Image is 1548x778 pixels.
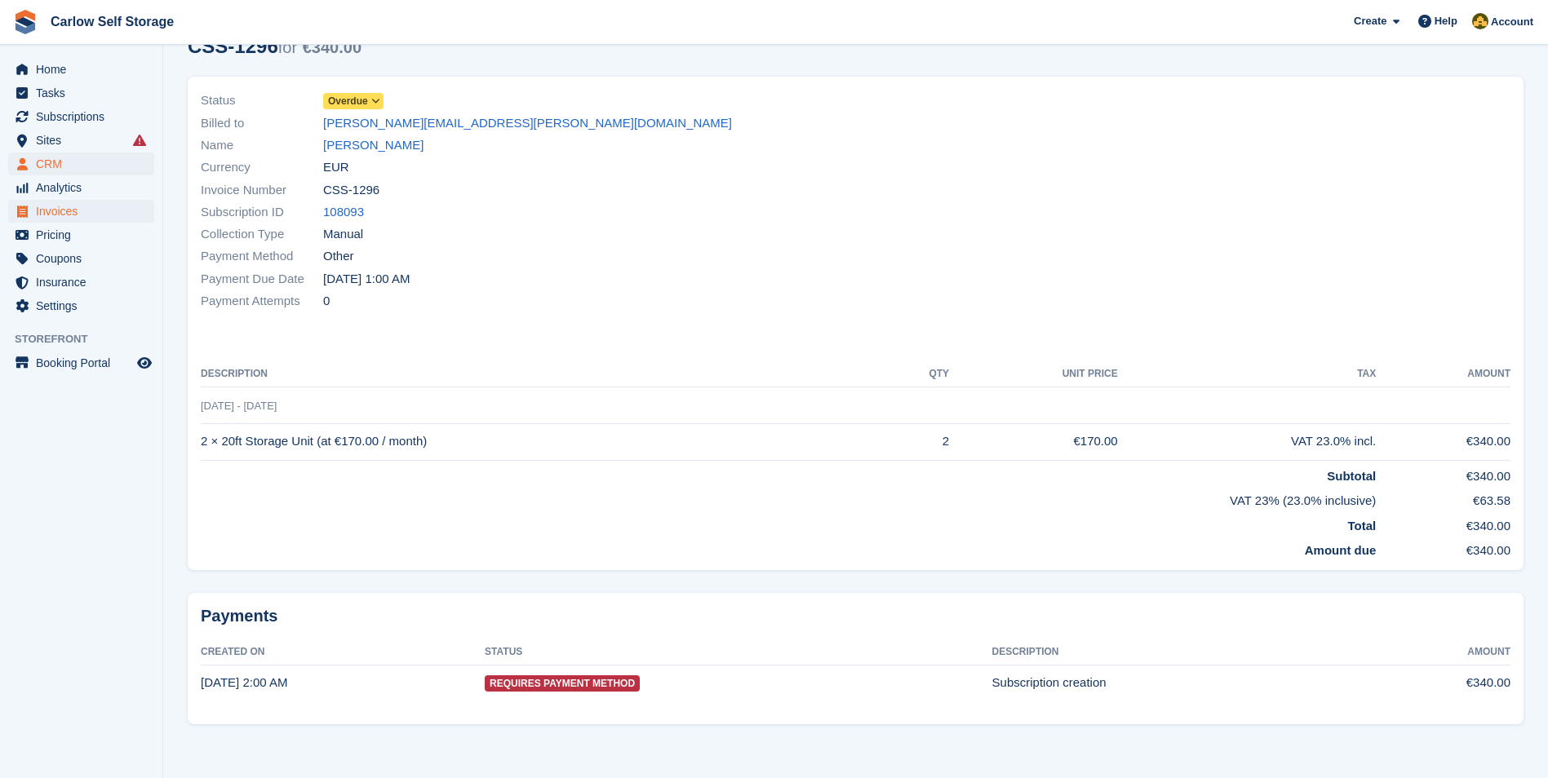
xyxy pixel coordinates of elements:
[201,225,323,244] span: Collection Type
[15,331,162,347] span: Storefront
[201,675,287,689] time: 2025-09-20 01:00:53 UTC
[1348,519,1377,533] strong: Total
[1491,14,1533,30] span: Account
[323,114,732,133] a: [PERSON_NAME][EMAIL_ADDRESS][PERSON_NAME][DOMAIN_NAME]
[1354,13,1386,29] span: Create
[36,105,134,128] span: Subscriptions
[328,94,368,108] span: Overdue
[888,361,949,387] th: QTY
[485,675,640,692] span: Requires Payment Method
[201,91,323,110] span: Status
[8,176,154,199] a: menu
[135,353,154,373] a: Preview store
[36,271,134,294] span: Insurance
[1376,423,1510,460] td: €340.00
[323,225,363,244] span: Manual
[1118,432,1377,451] div: VAT 23.0% incl.
[36,294,134,317] span: Settings
[201,361,888,387] th: Description
[201,606,1510,626] h2: Payments
[8,153,154,175] a: menu
[36,82,134,104] span: Tasks
[8,294,154,317] a: menu
[44,8,180,35] a: Carlow Self Storage
[323,91,384,110] a: Overdue
[201,114,323,133] span: Billed to
[1366,665,1510,701] td: €340.00
[8,271,154,294] a: menu
[1376,511,1510,536] td: €340.00
[36,58,134,81] span: Home
[36,351,134,374] span: Booking Portal
[992,639,1366,665] th: Description
[323,181,379,200] span: CSS-1296
[201,485,1376,511] td: VAT 23% (23.0% inclusive)
[201,292,323,311] span: Payment Attempts
[36,200,134,223] span: Invoices
[201,247,323,266] span: Payment Method
[8,223,154,246] a: menu
[201,181,323,200] span: Invoice Number
[278,38,297,56] span: for
[323,247,354,266] span: Other
[1305,543,1377,557] strong: Amount due
[323,158,349,177] span: EUR
[992,665,1366,701] td: Subscription creation
[8,129,154,152] a: menu
[201,639,485,665] th: Created On
[36,176,134,199] span: Analytics
[201,203,323,222] span: Subscription ID
[36,223,134,246] span: Pricing
[8,200,154,223] a: menu
[13,10,38,34] img: stora-icon-8386f47178a22dfd0bd8f6a31ec36ba5ce8667c1dd55bd0f319d3a0aa187defe.svg
[201,136,323,155] span: Name
[1376,485,1510,511] td: €63.58
[888,423,949,460] td: 2
[1376,361,1510,387] th: Amount
[8,82,154,104] a: menu
[133,134,146,147] i: Smart entry sync failures have occurred
[303,38,361,56] span: €340.00
[1472,13,1488,29] img: Kevin Moore
[201,423,888,460] td: 2 × 20ft Storage Unit (at €170.00 / month)
[1376,535,1510,560] td: €340.00
[201,158,323,177] span: Currency
[201,400,277,412] span: [DATE] - [DATE]
[188,35,361,57] div: CSS-1296
[36,153,134,175] span: CRM
[8,105,154,128] a: menu
[1366,639,1510,665] th: Amount
[323,203,364,222] a: 108093
[1376,460,1510,485] td: €340.00
[1327,469,1376,483] strong: Subtotal
[8,58,154,81] a: menu
[323,270,410,289] time: 2025-09-21 00:00:00 UTC
[323,292,330,311] span: 0
[1118,361,1377,387] th: Tax
[201,270,323,289] span: Payment Due Date
[485,639,991,665] th: Status
[949,361,1118,387] th: Unit Price
[8,351,154,374] a: menu
[1435,13,1457,29] span: Help
[323,136,424,155] a: [PERSON_NAME]
[8,247,154,270] a: menu
[36,247,134,270] span: Coupons
[949,423,1118,460] td: €170.00
[36,129,134,152] span: Sites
